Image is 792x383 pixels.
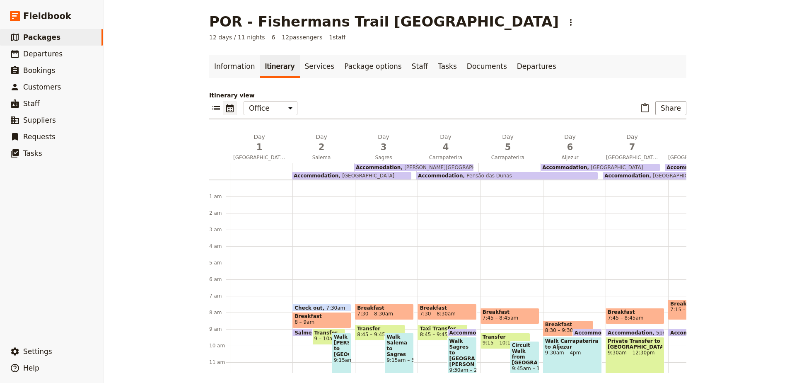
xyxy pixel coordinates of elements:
span: 8:45 – 9:45am [357,332,393,337]
div: 3 am [209,226,230,233]
span: Salema [292,154,351,161]
span: Sagres [354,154,413,161]
span: 7:30am [326,305,345,310]
span: Suppliers [23,116,56,124]
div: 8 am [209,309,230,316]
button: Calendar view [223,101,237,115]
div: Taxi Transfer8:45 – 9:45am [418,325,468,341]
span: Walk Carrapaterira to Aljezur [545,338,600,350]
h2: Day [357,133,410,153]
span: Accommodation [608,330,656,335]
div: Breakfast7:15 – 8:30am [668,300,727,320]
span: 7:45 – 8:45am [483,315,519,321]
span: Accommodation [449,330,498,335]
div: 2 am [209,210,230,216]
span: Breakfast [608,309,662,315]
div: Accommodation[GEOGRAPHIC_DATA] [292,172,411,179]
span: 8:30 – 9:30am [545,327,581,333]
button: Paste itinerary item [638,101,652,115]
div: Accommodation [447,329,477,337]
span: Tasks [23,149,42,158]
span: 7:15 – 8:30am [670,307,725,313]
span: [GEOGRAPHIC_DATA] [338,173,394,179]
span: 8:45 – 9:45am [420,332,456,337]
span: [GEOGRAPHIC_DATA] [603,154,662,161]
span: Check out [295,305,326,310]
div: Accommodation[PERSON_NAME][GEOGRAPHIC_DATA] [354,164,473,171]
span: Accommodation [670,330,719,335]
p: Itinerary view [209,91,686,99]
span: Help [23,364,39,372]
a: Tasks [433,55,462,78]
span: Accommodation [418,173,463,179]
span: 9:15am – 1:30pm [334,357,349,363]
div: Breakfast7:30 – 8:30am [418,304,476,320]
button: Day1[GEOGRAPHIC_DATA] [230,133,292,163]
h2: Day [544,133,596,153]
div: 6 am [209,276,230,283]
span: Walk [PERSON_NAME] to [GEOGRAPHIC_DATA] [334,334,349,357]
div: 1 am [209,193,230,200]
h2: Day [606,133,658,153]
div: 10 am [209,342,230,349]
span: 9:30am – 12:30pm [608,350,662,356]
span: Accommodation [356,165,401,170]
button: Share [655,101,686,115]
span: Private Transfer to [GEOGRAPHIC_DATA] [608,338,662,350]
span: 7:45 – 8:45am [608,315,644,321]
span: [PERSON_NAME][GEOGRAPHIC_DATA] [401,165,498,170]
span: Walk Salema to Sagres [386,334,412,357]
span: Staff [23,99,40,108]
button: List view [209,101,223,115]
span: Aljezur [541,154,599,161]
a: Itinerary [260,55,299,78]
span: 5 [482,141,534,153]
span: Fieldbook [23,10,71,22]
div: Accommodation5pm – 9am [606,329,664,337]
button: Day7[GEOGRAPHIC_DATA] [603,133,665,163]
div: 11 am [209,359,230,366]
a: Documents [462,55,512,78]
span: 1 staff [329,33,345,41]
span: Carrapaterira [416,154,475,161]
div: Accommodation [572,329,602,337]
span: Breakfast [357,305,412,311]
span: 9:15 – 10:15am [483,340,522,346]
div: 9 am [209,326,230,332]
span: Carrapaterira [478,154,537,161]
span: 7:30 – 8:30am [420,311,456,317]
div: Accommodation[GEOGRAPHIC_DATA] [541,164,660,171]
span: Pensão das Dunas [463,173,512,179]
span: 9 – 10am [314,336,338,342]
span: 9:30am – 2:30pm [449,367,475,373]
span: Walk Sagres to [GEOGRAPHIC_DATA][PERSON_NAME] [449,338,475,367]
span: Transfer [357,326,403,332]
a: Information [209,55,260,78]
span: 7:30 – 8:30am [357,311,393,317]
span: Departures [23,50,63,58]
span: Accommodation [575,330,623,335]
h2: Day [233,133,285,153]
span: 5pm – 9am [656,330,684,335]
div: Breakfast7:45 – 8:45am [481,308,539,324]
span: Breakfast [420,305,474,311]
a: Package options [339,55,406,78]
span: Breakfast [295,313,349,319]
button: Day6Aljezur [541,133,603,163]
div: Breakfast8:30 – 9:30am [543,320,593,337]
span: 3 [357,141,410,153]
div: Check out7:30am [292,304,351,312]
span: [GEOGRAPHIC_DATA] [650,173,705,179]
span: [GEOGRAPHIC_DATA] [230,154,289,161]
span: Packages [23,33,60,41]
button: Day2Salema [292,133,354,163]
h2: Day [482,133,534,153]
span: Breakfast [545,322,591,327]
span: 9:30am – 4pm [545,350,600,356]
span: 8 – 9am [295,319,314,325]
div: Accommodation[GEOGRAPHIC_DATA] [603,172,722,179]
h1: POR - Fishermans Trail [GEOGRAPHIC_DATA] [209,13,559,30]
span: 4 [420,141,472,153]
h2: Day [420,133,472,153]
span: Transfer [314,330,344,336]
